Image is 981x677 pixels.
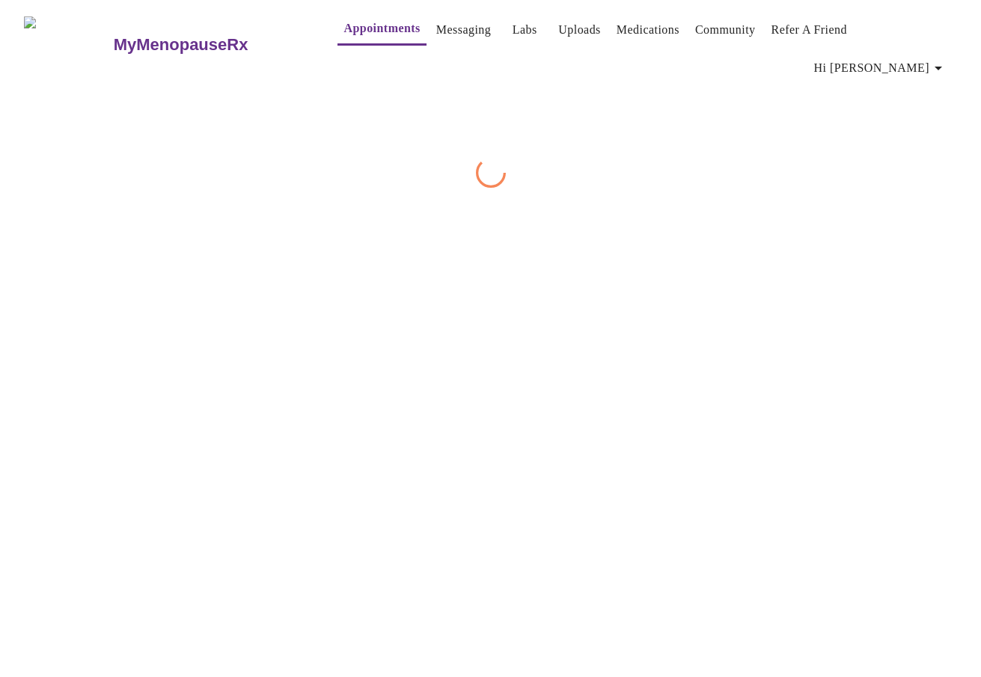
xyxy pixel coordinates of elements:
[430,15,497,45] button: Messaging
[552,15,607,45] button: Uploads
[808,53,953,83] button: Hi [PERSON_NAME]
[617,19,679,40] a: Medications
[111,19,308,71] a: MyMenopauseRx
[689,15,762,45] button: Community
[558,19,601,40] a: Uploads
[765,15,854,45] button: Refer a Friend
[436,19,491,40] a: Messaging
[24,16,111,73] img: MyMenopauseRx Logo
[771,19,848,40] a: Refer a Friend
[114,35,248,55] h3: MyMenopauseRx
[814,58,947,79] span: Hi [PERSON_NAME]
[611,15,685,45] button: Medications
[343,18,420,39] a: Appointments
[337,13,426,46] button: Appointments
[695,19,756,40] a: Community
[513,19,537,40] a: Labs
[501,15,548,45] button: Labs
